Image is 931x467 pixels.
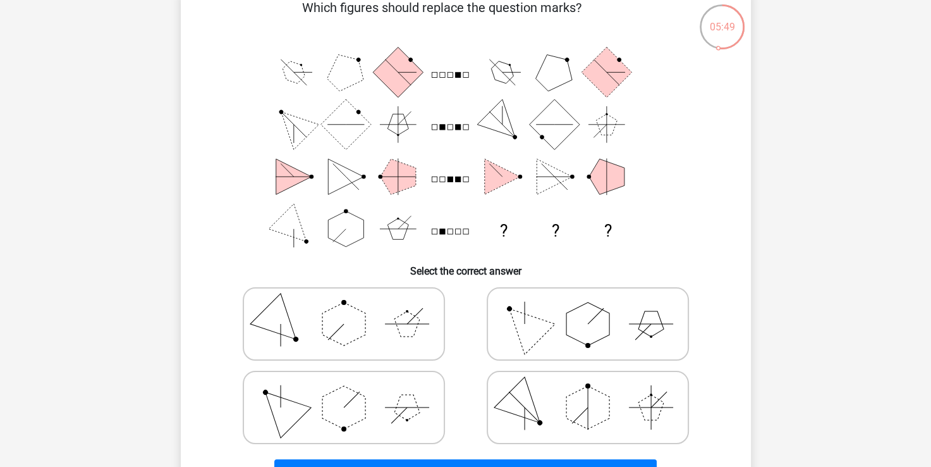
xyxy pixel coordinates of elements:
[604,221,611,240] text: ?
[698,3,746,35] div: 05:49
[499,221,507,240] text: ?
[201,255,731,277] h6: Select the correct answer
[552,221,559,240] text: ?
